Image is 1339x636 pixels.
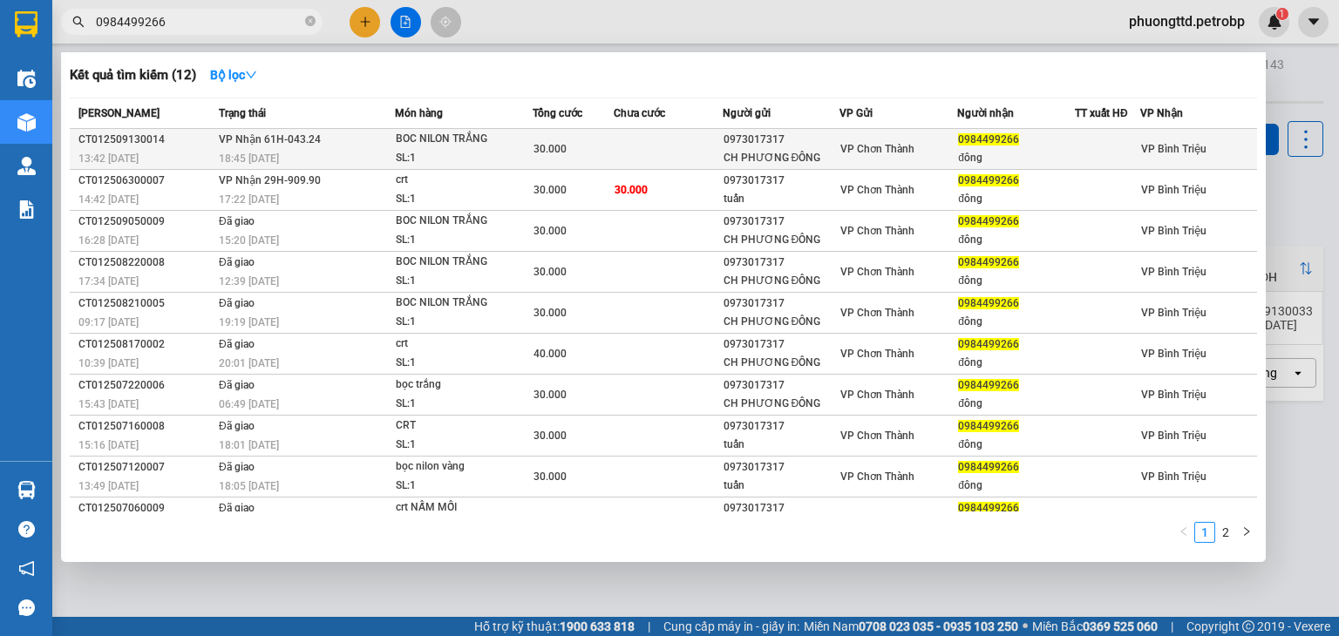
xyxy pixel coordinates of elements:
[958,272,1074,290] div: đông
[396,498,527,518] div: crt NẤM MỐI
[1075,107,1128,119] span: TT xuất HĐ
[396,416,527,436] div: CRT
[70,66,196,85] h3: Kết quả tìm kiếm ( 12 )
[958,133,1019,145] span: 0984499266
[958,297,1019,309] span: 0984499266
[840,266,914,278] span: VP Chơn Thành
[396,477,527,496] div: SL: 1
[219,439,279,451] span: 18:01 [DATE]
[840,348,914,360] span: VP Chơn Thành
[534,225,567,237] span: 30.000
[840,184,914,196] span: VP Chơn Thành
[78,376,214,395] div: CT012507220006
[219,174,321,186] span: VP Nhận 29H-909.90
[1141,307,1206,319] span: VP Bình Triệu
[839,107,873,119] span: VP Gửi
[396,149,527,168] div: SL: 1
[724,254,839,272] div: 0973017317
[1241,526,1252,537] span: right
[534,348,567,360] span: 40.000
[78,254,214,272] div: CT012508220008
[219,152,279,165] span: 18:45 [DATE]
[534,266,567,278] span: 30.000
[958,395,1074,413] div: đông
[533,107,582,119] span: Tổng cước
[534,143,567,155] span: 30.000
[219,338,255,350] span: Đã giao
[958,313,1074,331] div: đông
[840,307,914,319] span: VP Chơn Thành
[534,307,567,319] span: 30.000
[17,70,36,88] img: warehouse-icon
[1179,526,1189,537] span: left
[245,69,257,81] span: down
[1194,522,1215,543] li: 1
[18,599,35,616] span: message
[196,61,271,89] button: Bộ lọcdown
[1141,225,1206,237] span: VP Bình Triệu
[305,16,316,26] span: close-circle
[958,461,1019,473] span: 0984499266
[18,560,35,577] span: notification
[840,143,914,155] span: VP Chơn Thành
[17,113,36,132] img: warehouse-icon
[78,131,214,149] div: CT012509130014
[1215,522,1236,543] li: 2
[219,215,255,227] span: Đã giao
[958,190,1074,208] div: đông
[958,436,1074,454] div: đông
[219,398,279,410] span: 06:49 [DATE]
[17,200,36,219] img: solution-icon
[78,398,139,410] span: 15:43 [DATE]
[219,133,321,145] span: VP Nhận 61H-043.24
[724,272,839,290] div: CH PHƯƠNG ĐÔNG
[72,16,85,28] span: search
[958,477,1074,495] div: đông
[958,338,1019,350] span: 0984499266
[615,184,648,196] span: 30.000
[219,234,279,247] span: 15:20 [DATE]
[724,149,839,167] div: CH PHƯƠNG ĐÔNG
[219,420,255,432] span: Đã giao
[78,335,214,354] div: CT012508170002
[958,379,1019,391] span: 0984499266
[78,417,214,436] div: CT012507160008
[219,193,279,206] span: 17:22 [DATE]
[1216,523,1235,542] a: 2
[958,354,1074,372] div: đông
[1140,107,1183,119] span: VP Nhận
[1141,143,1206,155] span: VP Bình Triệu
[396,190,527,209] div: SL: 1
[219,275,279,288] span: 12:39 [DATE]
[78,499,214,518] div: CT012507060009
[78,439,139,451] span: 15:16 [DATE]
[78,316,139,328] span: 09:17 [DATE]
[396,212,527,231] div: BOC NILON TRẮNG
[724,335,839,354] div: 0973017317
[534,184,567,196] span: 30.000
[396,253,527,272] div: BOC NILON TRẮNG
[958,215,1019,227] span: 0984499266
[724,294,839,313] div: 0973017317
[840,389,914,401] span: VP Chơn Thành
[396,313,527,332] div: SL: 1
[1236,522,1257,543] li: Next Page
[396,395,527,414] div: SL: 1
[534,430,567,442] span: 30.000
[1173,522,1194,543] li: Previous Page
[78,458,214,477] div: CT012507120007
[78,275,139,288] span: 17:34 [DATE]
[724,499,839,518] div: 0973017317
[219,107,266,119] span: Trạng thái
[17,481,36,499] img: warehouse-icon
[78,152,139,165] span: 13:42 [DATE]
[534,470,567,483] span: 30.000
[78,172,214,190] div: CT012506300007
[305,14,316,30] span: close-circle
[396,231,527,250] div: SL: 1
[219,461,255,473] span: Đã giao
[724,376,839,395] div: 0973017317
[18,521,35,538] span: question-circle
[78,234,139,247] span: 16:28 [DATE]
[724,354,839,372] div: CH PHƯƠNG ĐÔNG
